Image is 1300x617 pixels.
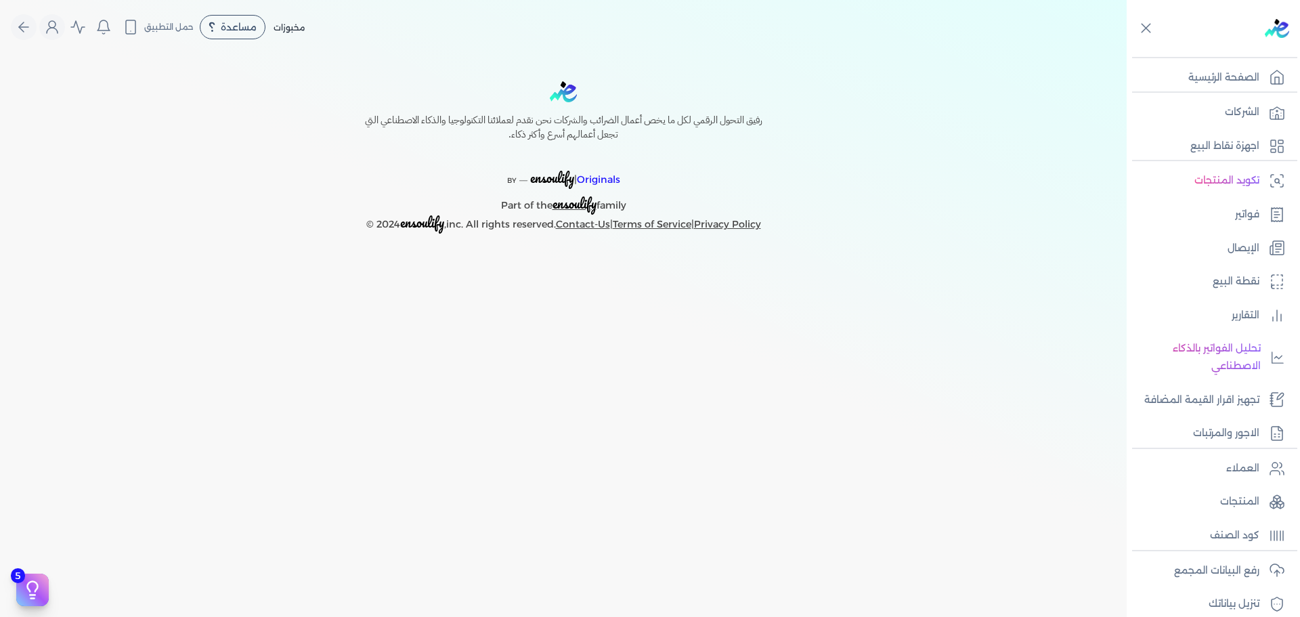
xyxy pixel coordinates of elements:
[1127,386,1292,414] a: تجهيز اقرار القيمة المضافة
[1144,391,1259,409] p: تجهيز اقرار القيمة المضافة
[1127,301,1292,330] a: التقارير
[1127,454,1292,483] a: العملاء
[1188,69,1259,87] p: الصفحة الرئيسية
[1232,307,1259,324] p: التقارير
[1127,268,1292,296] a: نقطة البيع
[336,153,791,190] p: |
[200,15,265,39] div: مساعدة
[507,176,517,185] span: BY
[694,218,761,230] a: Privacy Policy
[1127,335,1292,380] a: تحليل الفواتير بالذكاء الاصطناعي
[550,81,577,102] img: logo
[1127,419,1292,448] a: الاجور والمرتبات
[613,218,691,230] a: Terms of Service
[1220,493,1259,511] p: المنتجات
[552,199,597,211] a: ensoulify
[1235,206,1259,224] p: فواتير
[1209,595,1259,613] p: تنزيل بياناتك
[1190,137,1259,155] p: اجهزة نقاط البيع
[1213,273,1259,291] p: نقطة البيع
[119,16,197,39] button: حمل التطبيق
[1127,557,1292,585] a: رفع البيانات المجمع
[1225,104,1259,121] p: الشركات
[144,21,194,33] span: حمل التطبيق
[577,173,620,186] span: Originals
[1127,64,1292,92] a: الصفحة الرئيسية
[274,22,305,33] span: مخبوزات
[1228,240,1259,257] p: الإيصال
[336,113,791,142] h6: رفيق التحول الرقمي لكل ما يخص أعمال الضرائب والشركات نحن نقدم لعملائنا التكنولوجيا والذكاء الاصطن...
[1127,488,1292,516] a: المنتجات
[530,167,574,188] span: ensoulify
[552,193,597,214] span: ensoulify
[1193,425,1259,442] p: الاجور والمرتبات
[519,173,527,182] sup: __
[400,212,444,233] span: ensoulify
[11,568,25,583] span: 5
[336,214,791,234] p: © 2024 ,inc. All rights reserved. | |
[16,574,49,606] button: 5
[1194,172,1259,190] p: تكويد المنتجات
[1226,460,1259,477] p: العملاء
[1265,19,1289,38] img: logo
[221,22,257,32] span: مساعدة
[1127,200,1292,229] a: فواتير
[1127,98,1292,127] a: الشركات
[1127,522,1292,550] a: كود الصنف
[1127,167,1292,195] a: تكويد المنتجات
[1127,234,1292,263] a: الإيصال
[556,218,610,230] a: Contact-Us
[336,190,791,215] p: Part of the family
[1127,132,1292,161] a: اجهزة نقاط البيع
[1174,562,1259,580] p: رفع البيانات المجمع
[1133,340,1261,375] p: تحليل الفواتير بالذكاء الاصطناعي
[1210,527,1259,545] p: كود الصنف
